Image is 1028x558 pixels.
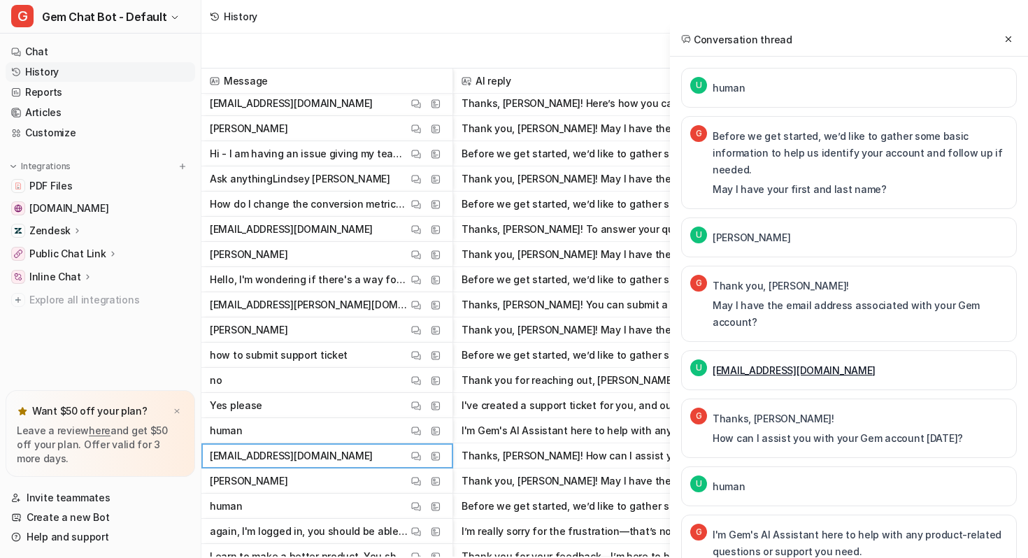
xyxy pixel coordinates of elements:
[462,418,734,443] button: I'm Gem's AI Assistant here to help with any product-related questions or support you need. If yo...
[462,267,734,292] button: Before we get started, we’d like to gather some basic information to help us identify your accoun...
[462,494,734,519] button: Before we get started, we’d like to gather some basic information to help us identify your accoun...
[173,407,181,416] img: x
[681,32,792,47] h2: Conversation thread
[29,201,108,215] span: [DOMAIN_NAME]
[210,343,348,368] p: how to submit support ticket
[210,166,390,192] p: Ask anythingLindsey [PERSON_NAME]
[690,77,707,94] span: U
[210,141,408,166] p: Hi - I am having an issue giving my team member access. Email is [EMAIL_ADDRESS][DOMAIN_NAME]. Th...
[210,468,287,494] p: [PERSON_NAME]
[690,125,707,142] span: G
[462,192,734,217] button: Before we get started, we’d like to gather some basic information to help us identify your accoun...
[6,508,195,527] a: Create a new Bot
[17,424,184,466] p: Leave a review and get $50 off your plan. Offer valid for 3 more days.
[14,182,22,190] img: PDF Files
[6,488,195,508] a: Invite teammates
[462,292,734,317] button: Thanks, [PERSON_NAME]! You can submit a support ticket by reaching out to our customer support te...
[210,393,262,418] p: Yes please
[690,475,707,492] span: U
[14,273,22,281] img: Inline Chat
[29,289,190,311] span: Explore all integrations
[462,91,734,116] button: Thanks, [PERSON_NAME]! Here’s how you can view or focus on the replied percentage as a conversion...
[690,227,707,243] span: U
[210,317,287,343] p: [PERSON_NAME]
[713,430,963,447] p: How can I assist you with your Gem account [DATE]?
[6,42,195,62] a: Chat
[690,408,707,424] span: G
[6,83,195,102] a: Reports
[6,176,195,196] a: PDF FilesPDF Files
[14,250,22,258] img: Public Chat Link
[210,443,373,468] p: [EMAIL_ADDRESS][DOMAIN_NAME]
[690,359,707,376] span: U
[29,270,81,284] p: Inline Chat
[210,418,243,443] p: human
[29,179,72,193] span: PDF Files
[713,410,963,427] p: Thanks, [PERSON_NAME]!
[462,343,734,368] button: Before we get started, we’d like to gather some basic information to help us identify your accoun...
[178,162,187,171] img: menu_add.svg
[11,5,34,27] span: G
[210,494,243,519] p: human
[224,9,257,24] div: History
[6,290,195,310] a: Explore all integrations
[6,62,195,82] a: History
[459,69,737,94] span: AI reply
[89,424,110,436] a: here
[713,229,790,246] p: [PERSON_NAME]
[713,297,1008,331] p: May I have the email address associated with your Gem account?
[6,527,195,547] a: Help and support
[462,317,734,343] button: Thank you, [PERSON_NAME]! May I have the email address associated with your Gem account? Once I h...
[210,91,373,116] p: [EMAIL_ADDRESS][DOMAIN_NAME]
[713,181,1008,198] p: May I have your first and last name?
[462,468,734,494] button: Thank you, [PERSON_NAME]! May I have the email address associated with your Gem account?
[462,519,734,544] button: I’m really sorry for the frustration—that’s not the experience we want for you. As an AI Assistan...
[462,393,734,418] button: I've created a support ticket for you, and our team will follow up with you shortly by email. Is ...
[210,116,287,141] p: [PERSON_NAME]
[462,368,734,393] button: Thank you for reaching out, [PERSON_NAME]! Our support team will be in touch soon. If you have an...
[6,199,195,218] a: status.gem.com[DOMAIN_NAME]
[6,159,75,173] button: Integrations
[42,7,166,27] span: Gem Chat Bot - Default
[713,278,1008,294] p: Thank you, [PERSON_NAME]!
[210,267,408,292] p: Hello, I'm wondering if there's a way for me to pull a report for open roles during a specific ti...
[29,224,71,238] p: Zendesk
[462,443,734,468] button: Thanks, [PERSON_NAME]! How can I assist you with your Gem account [DATE]?
[210,519,408,544] p: again, I'm logged in, you should be able to read that. Seriously Gem, this is plain incompetent
[29,247,106,261] p: Public Chat Link
[8,162,18,171] img: expand menu
[462,166,734,192] button: Thank you, [PERSON_NAME]! May I have the email address associated with your Gem account? This wil...
[210,368,222,393] p: no
[690,275,707,292] span: G
[6,103,195,122] a: Articles
[713,364,876,376] a: [EMAIL_ADDRESS][DOMAIN_NAME]
[713,80,745,96] p: human
[11,293,25,307] img: explore all integrations
[713,128,1008,178] p: Before we get started, we’d like to gather some basic information to help us identify your accoun...
[210,217,373,242] p: [EMAIL_ADDRESS][DOMAIN_NAME]
[210,242,287,267] p: [PERSON_NAME]
[462,242,734,267] button: Thank you, [PERSON_NAME]! May I have the email address associated with your Gem account?
[207,69,447,94] span: Message
[14,227,22,235] img: Zendesk
[462,141,734,166] button: Before we get started, we’d like to gather some basic information to help us identify your accoun...
[6,123,195,143] a: Customize
[713,478,745,495] p: human
[21,161,71,172] p: Integrations
[210,192,408,217] p: How do I change the conversion metrics from Registratios to replied percentage?
[14,204,22,213] img: status.gem.com
[32,404,148,418] p: Want $50 off your plan?
[462,116,734,141] button: Thank you, [PERSON_NAME]! May I have the email address associated with your Gem account?
[690,524,707,541] span: G
[210,292,408,317] p: [EMAIL_ADDRESS][PERSON_NAME][DOMAIN_NAME]
[462,217,734,242] button: Thanks, [PERSON_NAME]! To answer your question: Gem’s reporting tools allow you to filter and ana...
[17,406,28,417] img: star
